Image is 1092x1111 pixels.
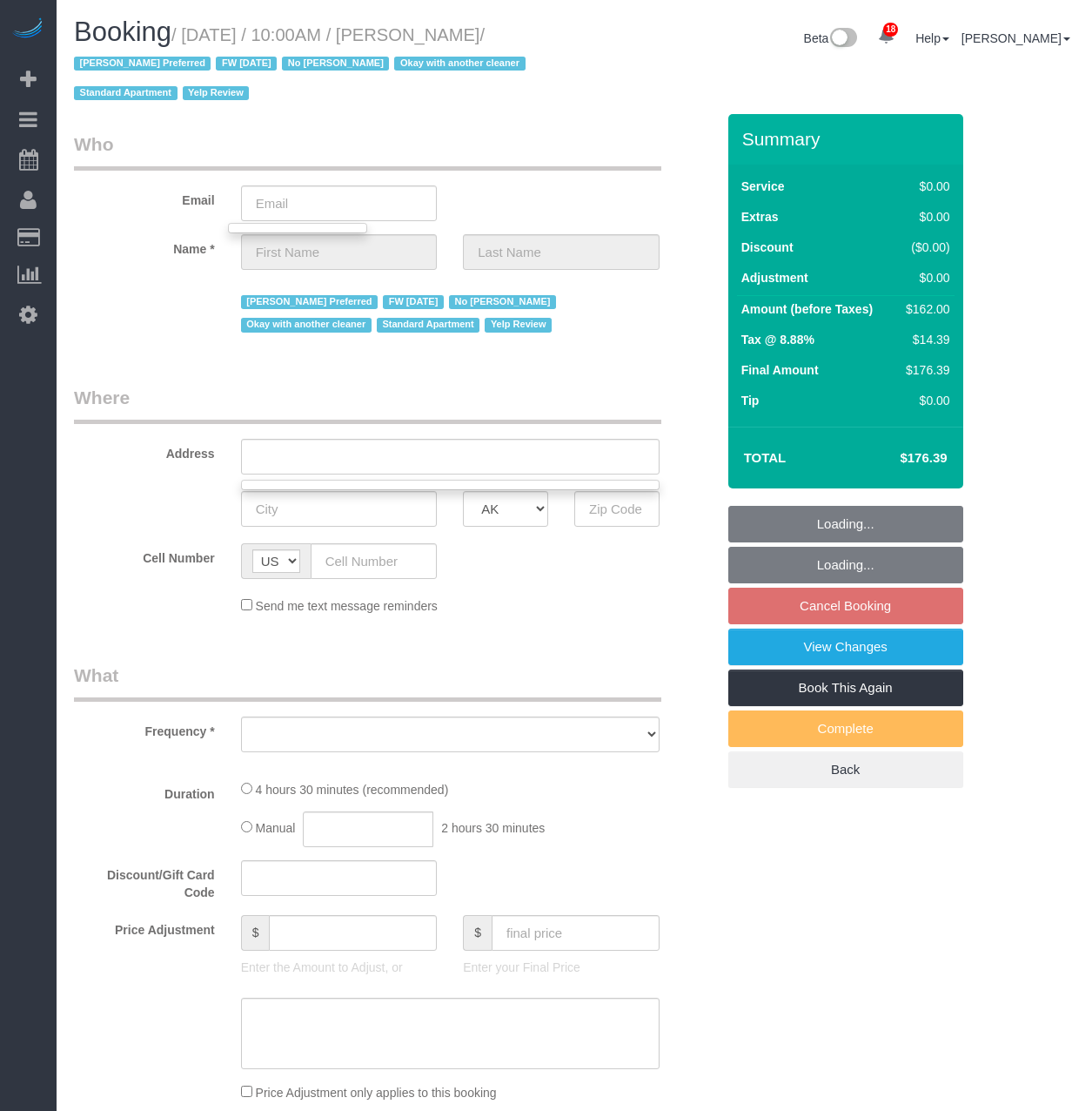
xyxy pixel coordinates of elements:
img: New interface [828,28,857,50]
span: $ [463,915,492,951]
a: View Changes [728,629,963,665]
span: Booking [74,17,171,47]
label: Frequency * [61,717,228,740]
label: Discount [741,239,794,256]
label: Price Adjustment [61,915,228,939]
div: $162.00 [899,300,949,318]
legend: Who [74,131,661,171]
div: $0.00 [899,208,949,226]
label: Tax @ 8.88% [741,331,814,348]
label: Address [61,439,228,462]
span: 2 hours 30 minutes [441,821,545,835]
span: 18 [883,23,898,37]
span: Price Adjustment only applies to this booking [256,1086,497,1100]
strong: Total [744,450,787,465]
label: Tip [741,392,760,409]
h4: $176.39 [847,451,947,466]
label: Cell Number [61,543,228,567]
span: / [74,25,531,104]
span: [PERSON_NAME] Preferred [241,295,378,309]
input: Zip Code [574,491,660,527]
span: No [PERSON_NAME] [449,295,556,309]
div: $176.39 [899,361,949,379]
span: Okay with another cleaner [241,318,372,332]
span: 4 hours 30 minutes (recommended) [256,783,449,797]
small: / [DATE] / 10:00AM / [PERSON_NAME] [74,25,531,104]
div: $14.39 [899,331,949,348]
span: No [PERSON_NAME] [282,57,389,71]
a: Beta [804,31,858,45]
span: Yelp Review [183,86,250,100]
span: [PERSON_NAME] Preferred [74,57,211,71]
a: Book This Again [728,670,963,706]
div: $0.00 [899,178,949,195]
legend: Where [74,385,661,424]
div: ($0.00) [899,239,949,256]
input: City [241,491,438,527]
input: Email [241,185,438,221]
input: final price [492,915,660,951]
label: Final Amount [741,361,819,379]
span: Yelp Review [485,318,552,332]
a: Help [915,31,949,45]
a: 18 [869,17,903,56]
legend: What [74,663,661,702]
label: Name * [61,234,228,258]
label: Duration [61,779,228,803]
span: Okay with another cleaner [394,57,525,71]
label: Discount/Gift Card Code [61,860,228,901]
img: Automaid Logo [10,17,45,42]
label: Extras [741,208,779,226]
p: Enter your Final Price [463,959,660,976]
input: First Name [241,234,438,270]
label: Service [741,178,785,195]
div: $0.00 [899,392,949,409]
span: FW [DATE] [216,57,277,71]
a: [PERSON_NAME] [961,31,1070,45]
span: Standard Apartment [377,318,480,332]
label: Amount (before Taxes) [741,300,873,318]
p: Enter the Amount to Adjust, or [241,959,438,976]
h3: Summary [742,129,955,149]
label: Adjustment [741,269,808,286]
input: Cell Number [311,543,438,579]
span: Standard Apartment [74,86,178,100]
span: $ [241,915,270,951]
label: Email [61,185,228,209]
a: Back [728,751,963,788]
span: FW [DATE] [383,295,444,309]
span: Send me text message reminders [256,599,438,613]
div: $0.00 [899,269,949,286]
span: Manual [256,821,296,835]
input: Last Name [463,234,660,270]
